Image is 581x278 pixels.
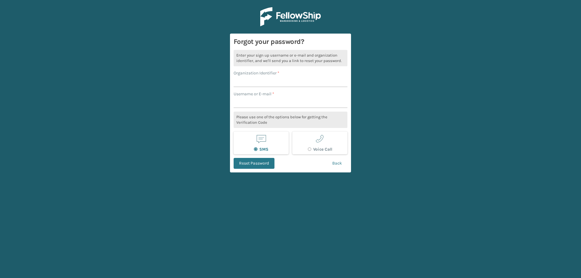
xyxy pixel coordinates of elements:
[260,7,321,26] img: Logo
[254,147,268,152] label: SMS
[234,37,347,46] h3: Forgot your password?
[234,112,347,128] p: Please use one of the options below for getting the Verification Code
[308,147,332,152] label: Voice Call
[234,91,274,97] label: Username or E-mail
[327,158,347,169] a: Back
[234,158,274,169] button: Reset Password
[234,70,279,76] label: Organization Identifier
[234,50,347,66] p: Enter your sign up username or e-mail and organization identifier, and we'll send you a link to r...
